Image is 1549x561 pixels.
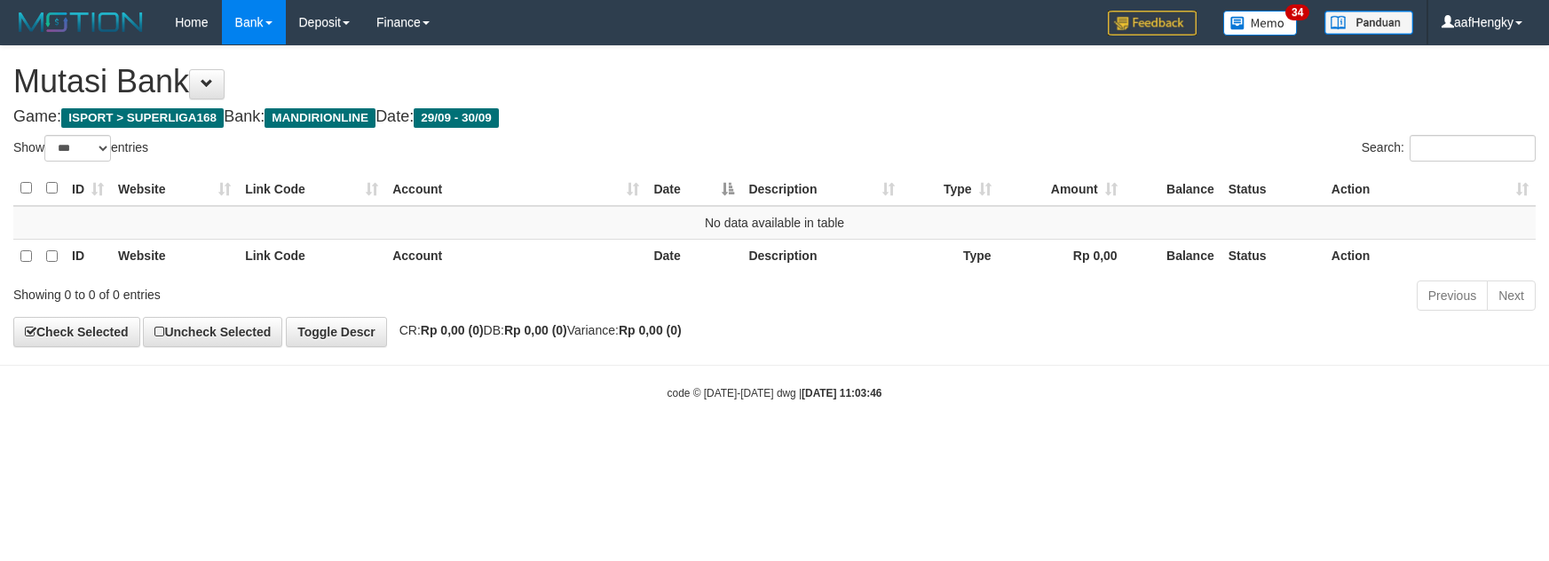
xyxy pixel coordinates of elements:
[44,135,111,162] select: Showentries
[13,9,148,36] img: MOTION_logo.png
[421,323,484,337] strong: Rp 0,00 (0)
[13,135,148,162] label: Show entries
[999,171,1125,206] th: Amount: activate to sort column ascending
[385,239,646,273] th: Account
[741,171,901,206] th: Description: activate to sort column ascending
[902,171,999,206] th: Type: activate to sort column ascending
[1108,11,1197,36] img: Feedback.jpg
[238,171,385,206] th: Link Code: activate to sort column ascending
[61,108,224,128] span: ISPORT > SUPERLIGA168
[668,387,882,399] small: code © [DATE]-[DATE] dwg |
[111,239,238,273] th: Website
[802,387,881,399] strong: [DATE] 11:03:46
[65,171,111,206] th: ID: activate to sort column ascending
[286,317,387,347] a: Toggle Descr
[1221,171,1324,206] th: Status
[902,239,999,273] th: Type
[13,64,1536,99] h1: Mutasi Bank
[265,108,375,128] span: MANDIRIONLINE
[619,323,682,337] strong: Rp 0,00 (0)
[1125,239,1221,273] th: Balance
[13,317,140,347] a: Check Selected
[1324,239,1536,273] th: Action
[1324,171,1536,206] th: Action: activate to sort column ascending
[238,239,385,273] th: Link Code
[111,171,238,206] th: Website: activate to sort column ascending
[646,239,741,273] th: Date
[1223,11,1298,36] img: Button%20Memo.svg
[1417,280,1488,311] a: Previous
[1125,171,1221,206] th: Balance
[504,323,567,337] strong: Rp 0,00 (0)
[391,323,682,337] span: CR: DB: Variance:
[1487,280,1536,311] a: Next
[1410,135,1536,162] input: Search:
[65,239,111,273] th: ID
[143,317,282,347] a: Uncheck Selected
[1324,11,1413,35] img: panduan.png
[13,206,1536,240] td: No data available in table
[414,108,499,128] span: 29/09 - 30/09
[385,171,646,206] th: Account: activate to sort column ascending
[1285,4,1309,20] span: 34
[741,239,901,273] th: Description
[13,279,632,304] div: Showing 0 to 0 of 0 entries
[1362,135,1536,162] label: Search:
[646,171,741,206] th: Date: activate to sort column descending
[999,239,1125,273] th: Rp 0,00
[1221,239,1324,273] th: Status
[13,108,1536,126] h4: Game: Bank: Date:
